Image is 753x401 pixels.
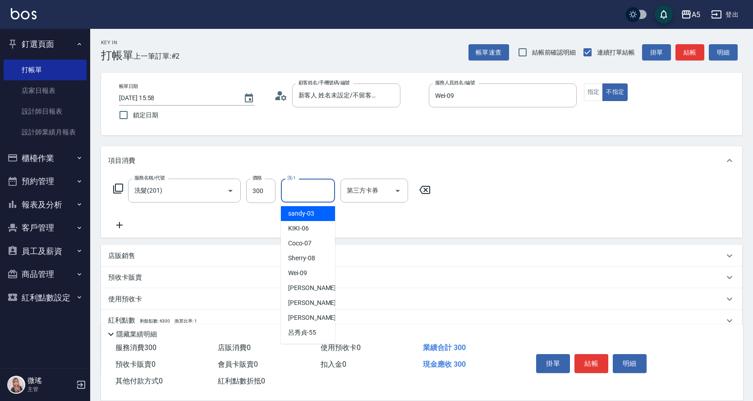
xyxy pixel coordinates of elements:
h2: Key In [101,40,133,46]
span: 店販消費 0 [218,343,251,352]
span: sandy -03 [288,209,314,218]
a: 設計師日報表 [4,101,87,122]
span: 扣入金 0 [321,360,346,369]
span: 鎖定日期 [133,111,158,120]
button: 指定 [584,83,603,101]
span: 剩餘點數: 6300 [140,318,170,323]
div: 店販銷售 [101,245,742,267]
button: 報表及分析 [4,193,87,217]
button: 預約管理 [4,170,87,193]
span: 紅利點數折抵 0 [218,377,265,385]
p: 隱藏業績明細 [116,330,157,339]
a: 店家日報表 [4,80,87,101]
span: 連續打單結帳 [597,48,635,57]
button: 釘選頁面 [4,32,87,56]
span: 上一筆訂單:#2 [133,51,180,62]
button: Open [223,184,238,198]
span: 會員卡販賣 0 [218,360,258,369]
input: YYYY/MM/DD hh:mm [119,91,234,106]
span: 呂秀貞 -55 [288,328,316,337]
button: 登出 [707,6,742,23]
div: 紅利點數剩餘點數: 6300換算比率: 1 [101,310,742,332]
button: 明細 [613,354,647,373]
button: Open [390,184,405,198]
button: 櫃檯作業 [4,147,87,170]
div: A5 [692,9,700,20]
button: 員工及薪資 [4,240,87,263]
span: 預收卡販賣 0 [115,360,156,369]
button: 結帳 [574,354,608,373]
button: 掛單 [642,44,671,61]
button: 紅利點數設定 [4,286,87,309]
p: 項目消費 [108,156,135,166]
button: 掛單 [536,354,570,373]
a: 打帳單 [4,60,87,80]
p: 紅利點數 [108,316,197,326]
label: 洗-1 [287,175,296,181]
span: 業績合計 300 [423,343,466,352]
span: 結帳前確認明細 [532,48,576,57]
img: Person [7,376,25,394]
button: 商品管理 [4,263,87,286]
span: Sherry -08 [288,254,315,263]
label: 價格 [253,175,262,181]
img: Logo [11,8,37,19]
label: 顧客姓名/手機號碼/編號 [298,79,350,86]
p: 店販銷售 [108,251,135,261]
button: Choose date, selected date is 2025-09-04 [238,88,260,109]
span: Coco -07 [288,239,312,248]
span: [PERSON_NAME] -19 [288,313,345,323]
button: A5 [677,5,704,24]
div: 項目消費 [101,146,742,175]
h3: 打帳單 [101,49,133,62]
span: Wei -09 [288,268,307,278]
span: 換算比率: 1 [174,318,197,323]
span: 現金應收 300 [423,360,466,369]
p: 使用預收卡 [108,295,142,304]
div: 使用預收卡 [101,288,742,310]
label: 服務人員姓名/編號 [435,79,475,86]
div: 預收卡販賣 [101,267,742,288]
span: KIKI -06 [288,224,309,233]
a: 設計師業績月報表 [4,122,87,143]
button: save [655,5,673,23]
span: [PERSON_NAME] -17 [288,298,345,308]
button: 客戶管理 [4,216,87,240]
p: 主管 [28,385,73,393]
button: 明細 [709,44,738,61]
span: [PERSON_NAME] -11 [288,283,345,293]
h5: 微瑤 [28,376,73,385]
span: 服務消費 300 [115,343,156,352]
label: 服務名稱/代號 [134,175,165,181]
span: 其他付款方式 0 [115,377,163,385]
p: 預收卡販賣 [108,273,142,282]
button: 帳單速查 [468,44,509,61]
label: 帳單日期 [119,83,138,90]
button: 不指定 [602,83,628,101]
span: 使用預收卡 0 [321,343,361,352]
button: 結帳 [675,44,704,61]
